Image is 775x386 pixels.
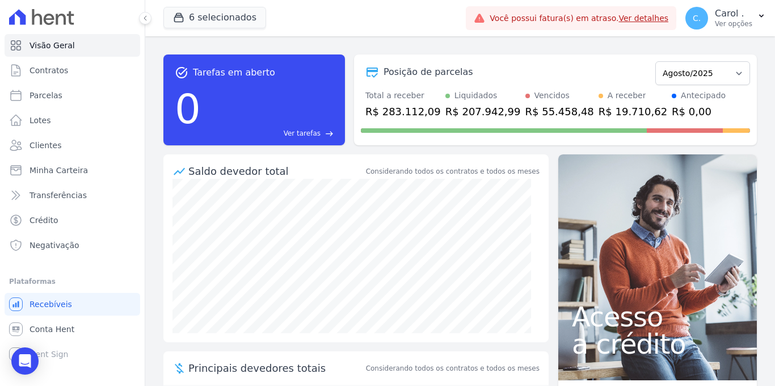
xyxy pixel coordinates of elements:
[9,275,136,288] div: Plataformas
[608,90,646,102] div: A receber
[30,115,51,126] span: Lotes
[454,90,498,102] div: Liquidados
[5,134,140,157] a: Clientes
[205,128,334,139] a: Ver tarefas east
[5,234,140,257] a: Negativação
[30,140,61,151] span: Clientes
[193,66,275,79] span: Tarefas em aberto
[366,363,540,374] span: Considerando todos os contratos e todos os meses
[572,303,743,330] span: Acesso
[5,293,140,316] a: Recebíveis
[445,104,521,119] div: R$ 207.942,99
[365,104,441,119] div: R$ 283.112,09
[30,324,74,335] span: Conta Hent
[693,14,701,22] span: C.
[5,59,140,82] a: Contratos
[715,19,752,28] p: Ver opções
[384,65,473,79] div: Posição de parcelas
[490,12,668,24] span: Você possui fatura(s) em atraso.
[366,166,540,177] div: Considerando todos os contratos e todos os meses
[5,159,140,182] a: Minha Carteira
[572,330,743,358] span: a crédito
[175,79,201,139] div: 0
[188,360,364,376] span: Principais devedores totais
[5,34,140,57] a: Visão Geral
[284,128,321,139] span: Ver tarefas
[30,65,68,76] span: Contratos
[30,90,62,101] span: Parcelas
[672,104,726,119] div: R$ 0,00
[525,104,594,119] div: R$ 55.458,48
[599,104,667,119] div: R$ 19.710,62
[11,347,39,375] div: Open Intercom Messenger
[5,209,140,232] a: Crédito
[30,240,79,251] span: Negativação
[5,318,140,341] a: Conta Hent
[188,163,364,179] div: Saldo devedor total
[30,40,75,51] span: Visão Geral
[618,14,668,23] a: Ver detalhes
[5,184,140,207] a: Transferências
[175,66,188,79] span: task_alt
[715,8,752,19] p: Carol .
[325,129,334,138] span: east
[30,299,72,310] span: Recebíveis
[681,90,726,102] div: Antecipado
[163,7,266,28] button: 6 selecionados
[5,109,140,132] a: Lotes
[30,165,88,176] span: Minha Carteira
[30,215,58,226] span: Crédito
[30,190,87,201] span: Transferências
[676,2,775,34] button: C. Carol . Ver opções
[5,84,140,107] a: Parcelas
[365,90,441,102] div: Total a receber
[534,90,570,102] div: Vencidos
